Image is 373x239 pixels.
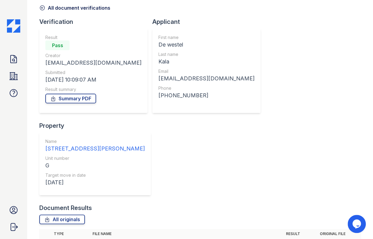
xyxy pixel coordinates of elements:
[45,138,145,153] a: Name [STREET_ADDRESS][PERSON_NAME]
[45,178,145,187] div: [DATE]
[45,69,141,76] div: Submitted
[45,53,141,59] div: Creator
[152,18,265,26] div: Applicant
[158,57,255,66] div: Kala
[158,85,255,91] div: Phone
[45,76,141,84] div: [DATE] 10:09:07 AM
[45,59,141,67] div: [EMAIL_ADDRESS][DOMAIN_NAME]
[45,172,145,178] div: Target move in date
[348,215,367,233] iframe: chat widget
[45,94,96,103] a: Summary PDF
[45,86,141,92] div: Result summary
[317,229,361,239] th: Original file
[39,4,110,11] a: All document verifications
[158,40,255,49] div: De westel
[45,155,145,161] div: Unit number
[158,34,255,40] div: First name
[7,19,20,33] img: CE_Icon_Blue-c292c112584629df590d857e76928e9f676e5b41ef8f769ba2f05ee15b207248.png
[158,91,255,100] div: [PHONE_NUMBER]
[90,229,284,239] th: File name
[158,51,255,57] div: Last name
[45,144,145,153] div: [STREET_ADDRESS][PERSON_NAME]
[51,229,90,239] th: Type
[45,40,70,50] div: Pass
[45,161,145,170] div: G
[39,215,85,224] a: All originals
[158,74,255,83] div: [EMAIL_ADDRESS][DOMAIN_NAME]
[39,121,156,130] div: Property
[158,68,255,74] div: Email
[45,34,141,40] div: Result
[284,229,317,239] th: Result
[39,18,152,26] div: Verification
[39,204,92,212] div: Document Results
[45,138,145,144] div: Name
